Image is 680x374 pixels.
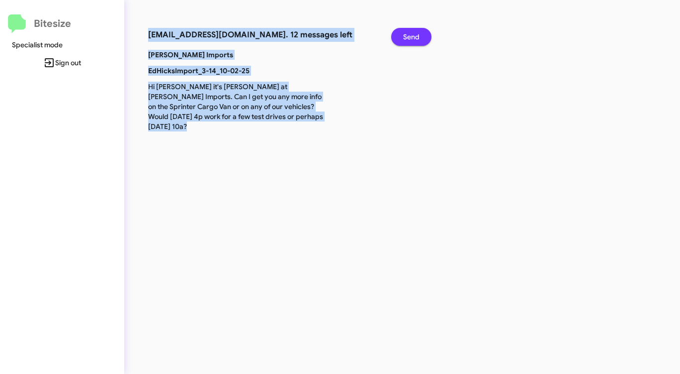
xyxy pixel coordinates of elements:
[148,28,376,42] h3: [EMAIL_ADDRESS][DOMAIN_NAME]. 12 messages left
[391,28,431,46] button: Send
[148,66,250,75] b: EdHicksImport_3-14_10-02-25
[141,82,335,131] p: Hi [PERSON_NAME] it's [PERSON_NAME] at [PERSON_NAME] Imports. Can I get you any more info on the ...
[403,28,420,46] span: Send
[8,14,71,33] a: Bitesize
[148,50,233,59] b: [PERSON_NAME] Imports
[8,54,116,72] span: Sign out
